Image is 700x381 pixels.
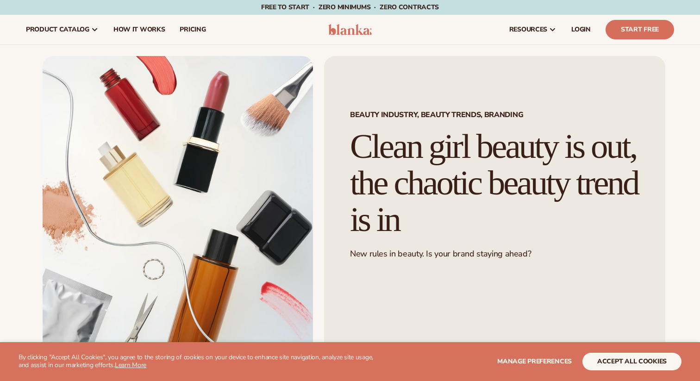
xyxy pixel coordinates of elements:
[502,15,564,44] a: resources
[19,354,380,369] p: By clicking "Accept All Cookies", you agree to the storing of cookies on your device to enhance s...
[571,26,591,33] span: LOGIN
[19,15,106,44] a: product catalog
[261,3,439,12] span: Free to start · ZERO minimums · ZERO contracts
[564,15,598,44] a: LOGIN
[509,26,547,33] span: resources
[115,361,146,369] a: Learn More
[106,15,173,44] a: How It Works
[582,353,681,370] button: accept all cookies
[350,128,639,237] h1: Clean girl beauty is out, the chaotic beauty trend is in
[497,357,572,366] span: Manage preferences
[26,26,89,33] span: product catalog
[43,56,313,355] img: Overhead flatlay of various beauty products including lipstick, serum bottles, a makeup brush, po...
[172,15,213,44] a: pricing
[113,26,165,33] span: How It Works
[350,111,639,119] span: beauty industry, Beauty trends, branding
[180,26,206,33] span: pricing
[350,248,531,259] span: New rules in beauty. Is your brand staying ahead?
[497,353,572,370] button: Manage preferences
[328,24,372,35] img: logo
[606,20,674,39] a: Start Free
